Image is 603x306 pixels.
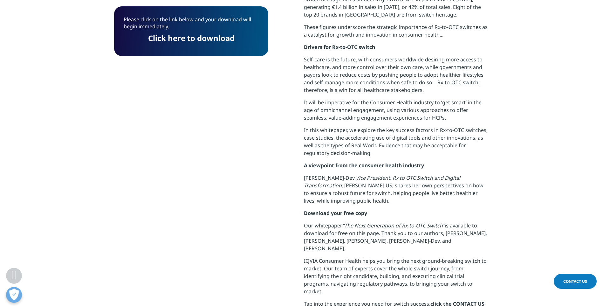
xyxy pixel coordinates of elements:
[304,257,487,295] span: IQVIA Consumer Health helps you bring the next ground-breaking switch to market. Our team of expe...
[304,174,460,189] em: Vice President, Rx to OTC Switch and Digital Transformation
[304,44,375,51] span: Drivers for Rx-to-OTC switch
[304,222,487,252] span: Our whitepaper is available to download for free on this page. Thank you to our authors, [PERSON_...
[304,210,367,217] span: Download your free copy
[554,274,597,289] a: Contact Us
[304,56,483,94] span: Self-care is the future, with consumers worldwide desiring more access to healthcare, and more co...
[304,99,482,121] span: It will be imperative for the Consumer Health industry to ‘get smart’ in the age of omnichannel e...
[6,287,22,303] button: Open Preferences
[304,162,424,169] span: A viewpoint from the consumer health industry
[124,16,259,35] p: Please click on the link below and your download will begin immediately.
[563,279,587,284] span: Contact Us
[342,222,445,229] em: “The Next Generation of Rx-to-OTC Switch”
[304,174,483,204] span: [PERSON_NAME]-Dev, , [PERSON_NAME] US, shares her own perspectives on how to ensure a robust futu...
[304,127,488,156] span: In this whitepaper, we explore the key success factors in Rx-to-OTC switches, case studies, the a...
[304,24,488,38] span: These figures underscore the strategic importance of Rx-to-OTC switches as a catalyst for growth ...
[148,33,235,43] a: Click here to download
